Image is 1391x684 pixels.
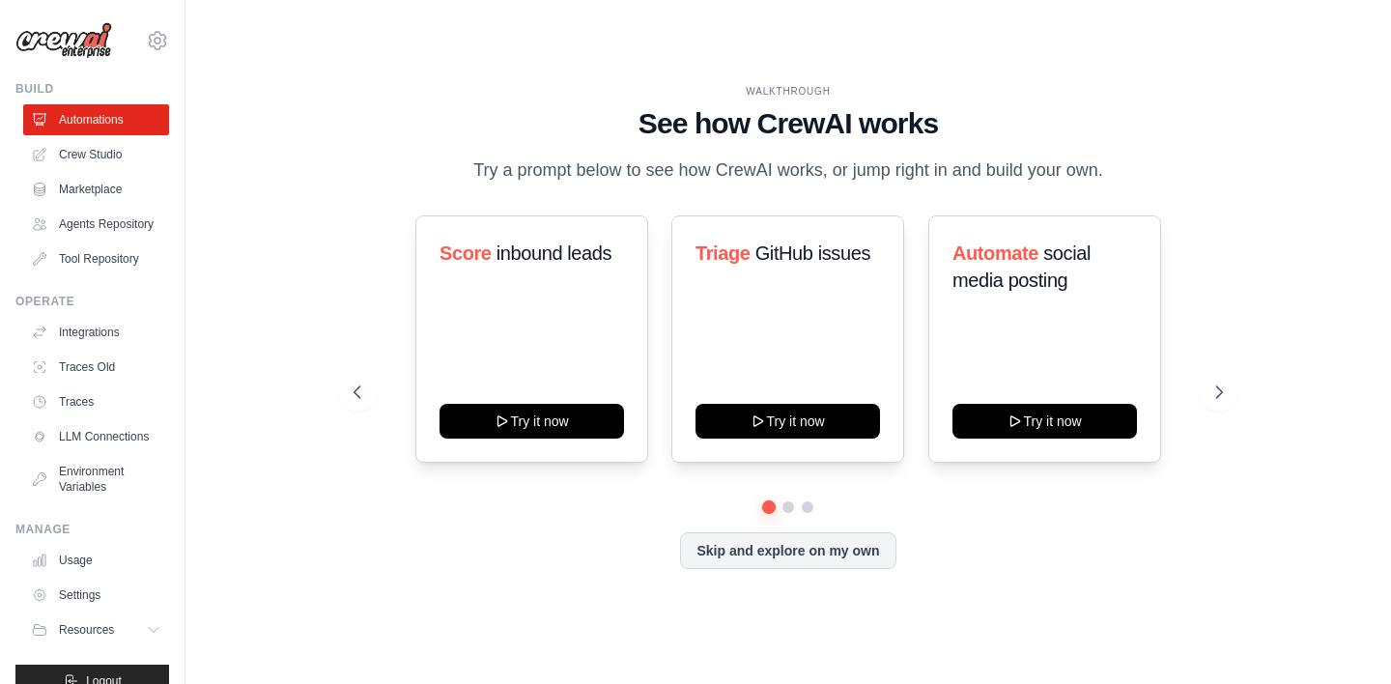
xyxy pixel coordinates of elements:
[464,157,1113,185] p: Try a prompt below to see how CrewAI works, or jump right in and build your own.
[440,404,624,439] button: Try it now
[755,242,870,264] span: GitHub issues
[952,242,1091,291] span: social media posting
[695,404,880,439] button: Try it now
[680,532,895,569] button: Skip and explore on my own
[952,242,1038,264] span: Automate
[23,614,169,645] button: Resources
[23,209,169,240] a: Agents Repository
[15,22,112,59] img: Logo
[354,84,1222,99] div: WALKTHROUGH
[952,404,1137,439] button: Try it now
[23,243,169,274] a: Tool Repository
[23,386,169,417] a: Traces
[23,317,169,348] a: Integrations
[695,242,751,264] span: Triage
[15,522,169,537] div: Manage
[23,352,169,383] a: Traces Old
[15,294,169,309] div: Operate
[23,421,169,452] a: LLM Connections
[23,139,169,170] a: Crew Studio
[15,81,169,97] div: Build
[354,106,1222,141] h1: See how CrewAI works
[23,545,169,576] a: Usage
[23,456,169,502] a: Environment Variables
[23,104,169,135] a: Automations
[497,242,611,264] span: inbound leads
[59,622,114,638] span: Resources
[440,242,492,264] span: Score
[23,174,169,205] a: Marketplace
[23,580,169,611] a: Settings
